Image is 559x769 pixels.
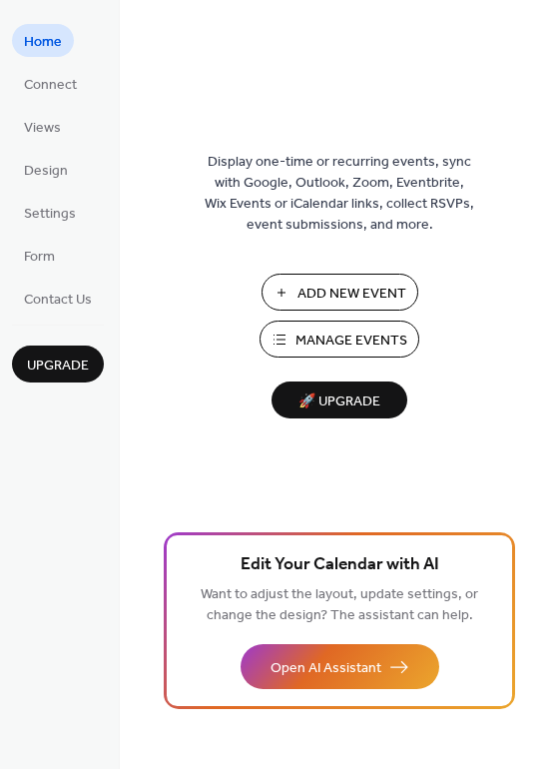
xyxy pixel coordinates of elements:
[283,388,395,415] span: 🚀 Upgrade
[241,551,439,579] span: Edit Your Calendar with AI
[205,152,474,236] span: Display one-time or recurring events, sync with Google, Outlook, Zoom, Eventbrite, Wix Events or ...
[12,196,88,229] a: Settings
[241,644,439,689] button: Open AI Assistant
[12,24,74,57] a: Home
[12,110,73,143] a: Views
[272,382,407,418] button: 🚀 Upgrade
[271,658,381,679] span: Open AI Assistant
[12,67,89,100] a: Connect
[24,247,55,268] span: Form
[12,346,104,383] button: Upgrade
[24,118,61,139] span: Views
[12,282,104,315] a: Contact Us
[297,284,406,305] span: Add New Event
[24,290,92,311] span: Contact Us
[24,161,68,182] span: Design
[24,32,62,53] span: Home
[12,239,67,272] a: Form
[27,356,89,377] span: Upgrade
[24,75,77,96] span: Connect
[24,204,76,225] span: Settings
[262,274,418,311] button: Add New Event
[12,153,80,186] a: Design
[260,321,419,358] button: Manage Events
[295,331,407,352] span: Manage Events
[201,581,478,629] span: Want to adjust the layout, update settings, or change the design? The assistant can help.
